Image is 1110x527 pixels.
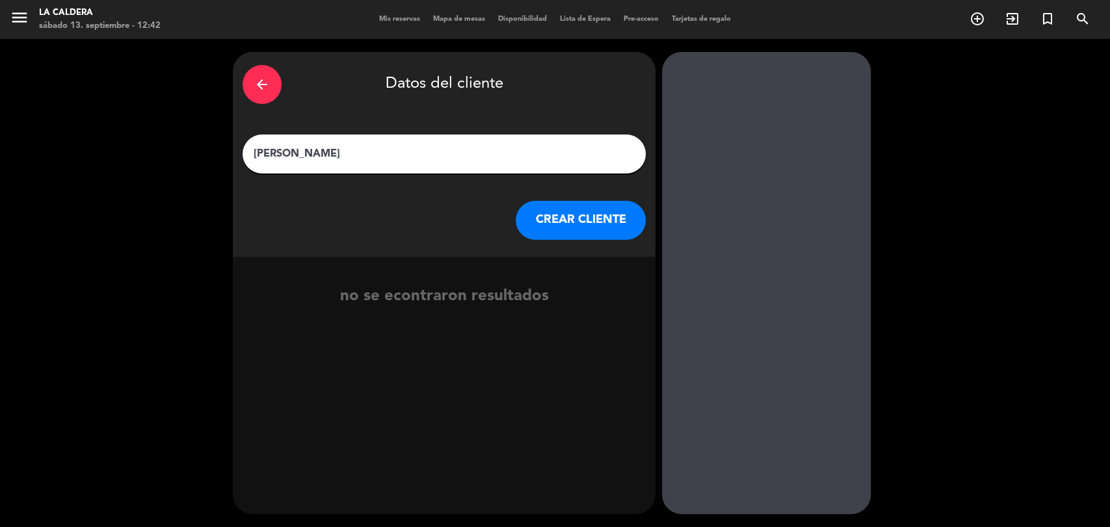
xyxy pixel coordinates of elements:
div: La Caldera [39,6,161,19]
span: Tarjetas de regalo [665,16,737,23]
div: sábado 13. septiembre - 12:42 [39,19,161,32]
i: arrow_back [254,77,270,92]
span: Pre-acceso [617,16,665,23]
i: menu [10,8,29,27]
span: Lista de Espera [553,16,617,23]
i: turned_in_not [1040,11,1055,27]
span: Disponibilidad [492,16,553,23]
i: search [1075,11,1090,27]
button: menu [10,8,29,32]
i: add_circle_outline [970,11,985,27]
span: Mapa de mesas [427,16,492,23]
i: exit_to_app [1005,11,1020,27]
div: Datos del cliente [243,62,646,107]
button: CREAR CLIENTE [516,201,646,240]
span: Mis reservas [373,16,427,23]
input: Escriba nombre, correo electrónico o número de teléfono... [252,145,636,163]
div: no se econtraron resultados [233,284,655,309]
